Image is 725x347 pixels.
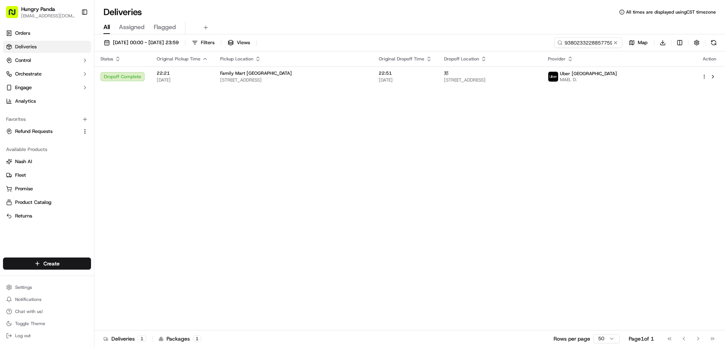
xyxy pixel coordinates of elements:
button: Map [625,37,651,48]
button: Hungry Panda [21,5,55,13]
span: Refund Requests [15,128,52,135]
a: Orders [3,27,91,39]
span: [DATE] 00:00 - [DATE] 23:59 [113,39,179,46]
span: All [103,23,110,32]
div: Deliveries [103,335,146,342]
button: Control [3,54,91,66]
div: 1 [193,335,201,342]
a: Analytics [3,95,91,107]
a: Product Catalog [6,199,88,206]
button: Refresh [708,37,719,48]
span: [DATE] [379,77,432,83]
span: Pickup Location [220,56,253,62]
button: Create [3,258,91,270]
span: Nash AI [15,158,32,165]
span: Log out [15,333,31,339]
div: Page 1 of 1 [629,335,654,342]
span: [DATE] [157,77,208,83]
span: All times are displayed using CST timezone [626,9,716,15]
div: Available Products [3,143,91,156]
a: Refund Requests [6,128,79,135]
button: Refund Requests [3,125,91,137]
span: Notifications [15,296,42,302]
span: Orchestrate [15,71,42,77]
button: Promise [3,183,91,195]
a: Promise [6,185,88,192]
button: Hungry Panda[EMAIL_ADDRESS][DOMAIN_NAME] [3,3,78,21]
div: Packages [159,335,201,342]
span: 22:21 [157,70,208,76]
span: [STREET_ADDRESS] [444,77,536,83]
button: Nash AI [3,156,91,168]
span: Returns [15,213,32,219]
button: Returns [3,210,91,222]
a: Returns [6,213,88,219]
button: Filters [188,37,218,48]
img: uber-new-logo.jpeg [548,72,558,82]
button: [EMAIL_ADDRESS][DOMAIN_NAME] [21,13,75,19]
span: Provider [548,56,566,62]
span: Control [15,57,31,64]
div: Action [702,56,717,62]
span: Original Dropoff Time [379,56,424,62]
button: Notifications [3,294,91,305]
button: Orchestrate [3,68,91,80]
div: Favorites [3,113,91,125]
span: 22:51 [379,70,432,76]
span: Deliveries [15,43,37,50]
button: Product Catalog [3,196,91,208]
input: Type to search [554,37,622,48]
span: Fleet [15,172,26,179]
span: Engage [15,84,32,91]
span: Dropoff Location [444,56,479,62]
span: Settings [15,284,32,290]
span: Uber [GEOGRAPHIC_DATA] [560,71,617,77]
span: Family Mart [GEOGRAPHIC_DATA] [220,70,292,76]
button: Engage [3,82,91,94]
span: Original Pickup Time [157,56,201,62]
span: MAEL D. [560,77,617,83]
a: Nash AI [6,158,88,165]
button: Toggle Theme [3,318,91,329]
span: Create [43,260,60,267]
h1: Deliveries [103,6,142,18]
button: Views [224,37,253,48]
span: Promise [15,185,33,192]
p: Rows per page [554,335,590,342]
a: Fleet [6,172,88,179]
span: Flagged [154,23,176,32]
span: Toggle Theme [15,321,45,327]
div: 1 [138,335,146,342]
span: Filters [201,39,214,46]
span: Views [237,39,250,46]
button: Settings [3,282,91,293]
span: Analytics [15,98,36,105]
button: Chat with us! [3,306,91,317]
span: Product Catalog [15,199,51,206]
button: [DATE] 00:00 - [DATE] 23:59 [100,37,182,48]
span: Chat with us! [15,308,43,315]
span: [STREET_ADDRESS] [220,77,367,83]
span: Map [638,39,648,46]
a: Deliveries [3,41,91,53]
button: Fleet [3,169,91,181]
button: Log out [3,330,91,341]
span: Assigned [119,23,145,32]
span: Status [100,56,113,62]
span: Orders [15,30,30,37]
span: 郑 [444,70,449,76]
